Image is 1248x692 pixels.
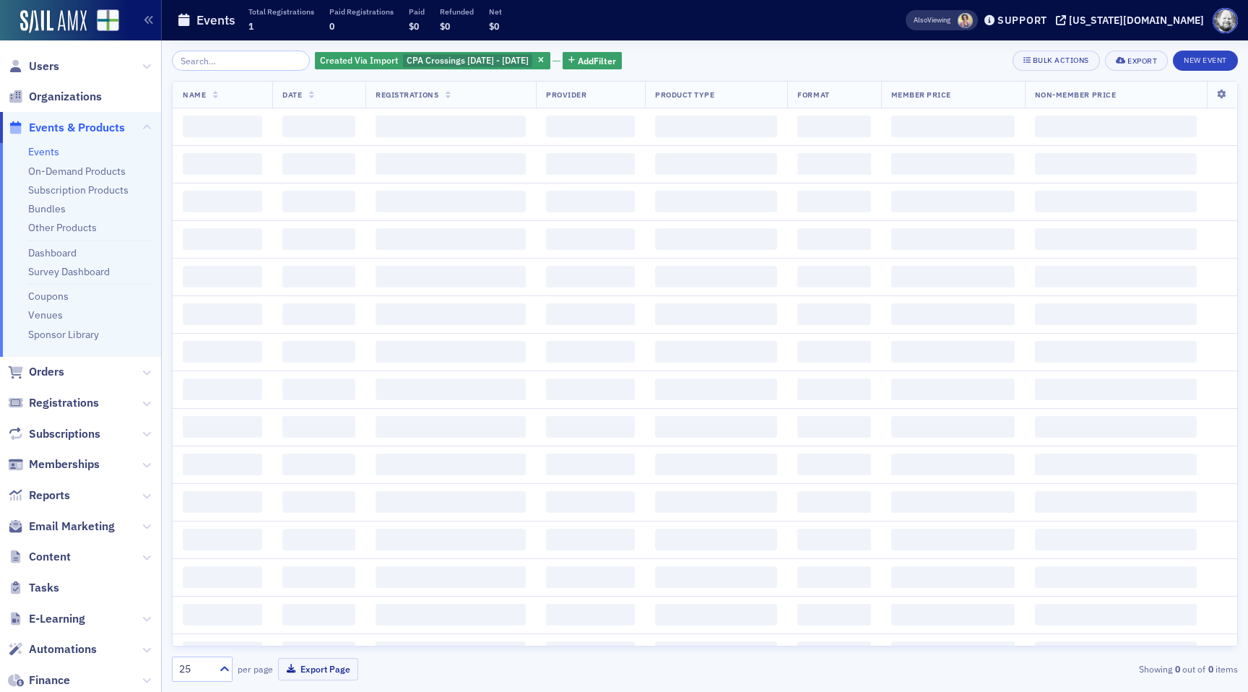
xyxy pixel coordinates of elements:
span: ‌ [891,116,1015,137]
span: ‌ [282,379,355,400]
span: ‌ [376,153,526,175]
span: ‌ [1035,303,1197,325]
span: ‌ [546,416,635,438]
label: per page [238,662,273,675]
span: ‌ [546,228,635,250]
span: ‌ [655,228,777,250]
span: ‌ [183,191,262,212]
span: Email Marketing [29,519,115,535]
a: Memberships [8,457,100,472]
span: ‌ [797,454,870,475]
span: 1 [248,20,253,32]
span: ‌ [546,153,635,175]
span: ‌ [282,641,355,663]
span: ‌ [546,641,635,663]
span: E-Learning [29,611,85,627]
a: Bundles [28,202,66,215]
span: ‌ [376,228,526,250]
button: Bulk Actions [1013,51,1100,71]
span: $0 [489,20,499,32]
div: Also [914,15,927,25]
span: ‌ [655,379,777,400]
span: ‌ [546,604,635,626]
a: Dashboard [28,246,77,259]
span: ‌ [891,303,1015,325]
span: ‌ [891,604,1015,626]
span: ‌ [797,228,870,250]
span: ‌ [797,566,870,588]
a: Content [8,549,71,565]
span: ‌ [282,116,355,137]
span: ‌ [891,641,1015,663]
img: SailAMX [97,9,119,32]
span: ‌ [655,491,777,513]
span: ‌ [891,266,1015,287]
span: 0 [329,20,334,32]
span: ‌ [183,566,262,588]
a: Reports [8,488,70,503]
a: Registrations [8,395,99,411]
span: ‌ [655,454,777,475]
span: ‌ [797,416,870,438]
a: Organizations [8,89,102,105]
span: ‌ [282,191,355,212]
span: ‌ [376,491,526,513]
div: [US_STATE][DOMAIN_NAME] [1069,14,1204,27]
div: Showing out of items [893,662,1238,675]
a: Survey Dashboard [28,265,110,278]
span: ‌ [183,341,262,363]
span: ‌ [183,454,262,475]
span: Reports [29,488,70,503]
span: ‌ [376,641,526,663]
p: Paid Registrations [329,7,394,17]
span: ‌ [797,529,870,550]
span: ‌ [1035,191,1197,212]
span: ‌ [797,116,870,137]
span: ‌ [282,341,355,363]
span: Subscriptions [29,426,100,442]
span: ‌ [183,379,262,400]
span: ‌ [655,529,777,550]
span: ‌ [655,153,777,175]
p: Refunded [440,7,474,17]
span: ‌ [282,604,355,626]
span: ‌ [183,641,262,663]
span: Non-Member Price [1035,90,1116,100]
span: Orders [29,364,64,380]
span: ‌ [797,641,870,663]
button: New Event [1173,51,1238,71]
span: ‌ [891,566,1015,588]
span: ‌ [546,266,635,287]
span: Registrations [376,90,438,100]
a: On-Demand Products [28,165,126,178]
span: ‌ [546,303,635,325]
a: Events & Products [8,120,125,136]
span: ‌ [1035,116,1197,137]
span: ‌ [183,116,262,137]
button: [US_STATE][DOMAIN_NAME] [1056,15,1209,25]
span: ‌ [655,303,777,325]
span: ‌ [1035,153,1197,175]
p: Paid [409,7,425,17]
div: Export [1127,57,1157,65]
span: ‌ [1035,379,1197,400]
span: ‌ [1035,566,1197,588]
span: ‌ [376,191,526,212]
span: ‌ [376,379,526,400]
span: ‌ [1035,641,1197,663]
span: Format [797,90,829,100]
button: Export [1105,51,1168,71]
span: ‌ [655,191,777,212]
span: ‌ [1035,228,1197,250]
strong: 0 [1205,662,1215,675]
span: ‌ [183,303,262,325]
span: ‌ [282,303,355,325]
span: ‌ [282,491,355,513]
span: Automations [29,641,97,657]
span: ‌ [797,153,870,175]
a: SailAMX [20,10,87,33]
span: ‌ [1035,341,1197,363]
span: ‌ [797,191,870,212]
span: ‌ [1035,529,1197,550]
span: ‌ [891,529,1015,550]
